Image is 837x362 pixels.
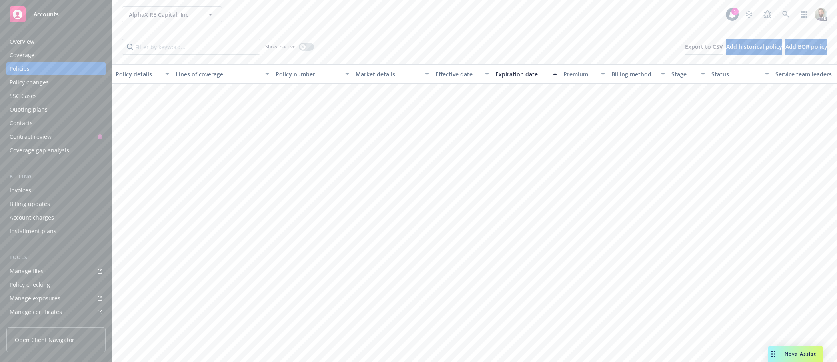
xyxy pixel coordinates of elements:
[10,278,50,291] div: Policy checking
[768,346,823,362] button: Nova Assist
[265,43,296,50] span: Show inactive
[435,70,480,78] div: Effective date
[492,64,560,84] button: Expiration date
[10,265,44,278] div: Manage files
[34,11,59,18] span: Accounts
[6,103,106,116] a: Quoting plans
[10,35,34,48] div: Overview
[10,225,56,238] div: Installment plans
[6,49,106,62] a: Coverage
[778,6,794,22] a: Search
[10,76,49,89] div: Policy changes
[815,8,827,21] img: photo
[10,90,37,102] div: SSC Cases
[10,144,69,157] div: Coverage gap analysis
[6,211,106,224] a: Account charges
[6,306,106,318] a: Manage certificates
[172,64,272,84] button: Lines of coverage
[15,336,74,344] span: Open Client Navigator
[10,130,52,143] div: Contract review
[10,103,48,116] div: Quoting plans
[10,306,62,318] div: Manage certificates
[6,225,106,238] a: Installment plans
[10,211,54,224] div: Account charges
[6,3,106,26] a: Accounts
[6,144,106,157] a: Coverage gap analysis
[685,43,723,50] span: Export to CSV
[10,184,31,197] div: Invoices
[10,292,60,305] div: Manage exposures
[352,64,432,84] button: Market details
[116,70,160,78] div: Policy details
[711,70,760,78] div: Status
[10,198,50,210] div: Billing updates
[272,64,352,84] button: Policy number
[6,319,106,332] a: Manage BORs
[6,117,106,130] a: Contacts
[6,292,106,305] a: Manage exposures
[276,70,340,78] div: Policy number
[356,70,420,78] div: Market details
[608,64,668,84] button: Billing method
[726,43,782,50] span: Add historical policy
[6,254,106,262] div: Tools
[785,350,816,357] span: Nova Assist
[708,64,772,84] button: Status
[6,184,106,197] a: Invoices
[726,39,782,55] button: Add historical policy
[6,265,106,278] a: Manage files
[129,10,198,19] span: AlphaX RE Capital, Inc
[671,70,696,78] div: Stage
[6,173,106,181] div: Billing
[6,62,106,75] a: Policies
[759,6,775,22] a: Report a Bug
[668,64,708,84] button: Stage
[176,70,260,78] div: Lines of coverage
[731,8,739,15] div: 1
[685,39,723,55] button: Export to CSV
[6,90,106,102] a: SSC Cases
[6,35,106,48] a: Overview
[10,49,34,62] div: Coverage
[122,6,222,22] button: AlphaX RE Capital, Inc
[6,130,106,143] a: Contract review
[112,64,172,84] button: Policy details
[6,278,106,291] a: Policy checking
[796,6,812,22] a: Switch app
[563,70,596,78] div: Premium
[785,43,827,50] span: Add BOR policy
[432,64,492,84] button: Effective date
[6,198,106,210] a: Billing updates
[495,70,548,78] div: Expiration date
[741,6,757,22] a: Stop snowing
[6,76,106,89] a: Policy changes
[10,319,47,332] div: Manage BORs
[785,39,827,55] button: Add BOR policy
[560,64,608,84] button: Premium
[768,346,778,362] div: Drag to move
[10,117,33,130] div: Contacts
[10,62,30,75] div: Policies
[122,39,260,55] input: Filter by keyword...
[611,70,656,78] div: Billing method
